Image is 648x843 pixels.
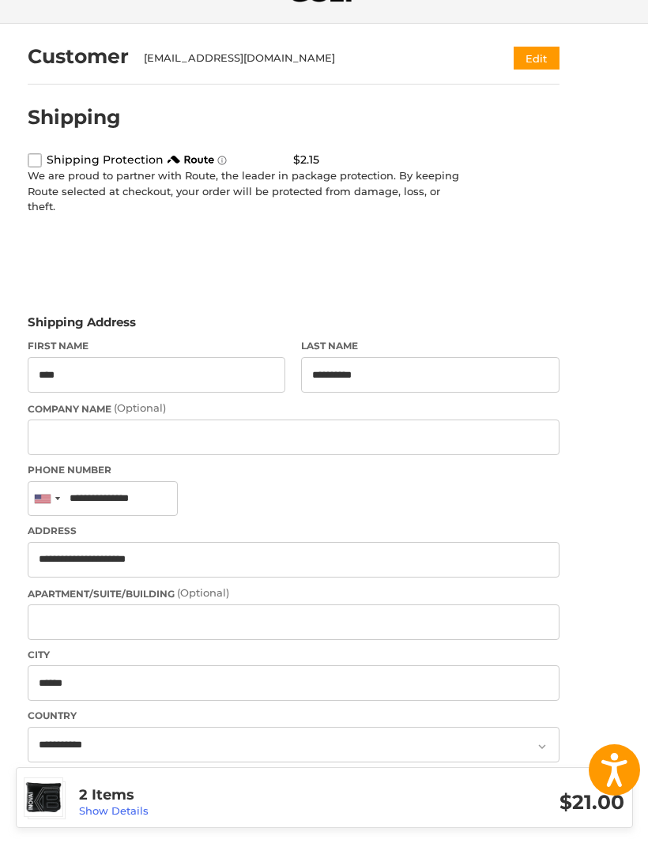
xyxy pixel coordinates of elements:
[28,314,136,339] legend: Shipping Address
[114,401,166,414] small: (Optional)
[28,44,129,69] h2: Customer
[28,401,559,416] label: Company Name
[28,709,559,723] label: Country
[28,339,286,353] label: First Name
[28,648,559,662] label: City
[79,804,149,817] a: Show Details
[144,51,483,66] div: [EMAIL_ADDRESS][DOMAIN_NAME]
[47,152,164,167] span: Shipping Protection
[24,778,62,816] img: Bettinardi Putter Headcovers - Studio Stock & Inovai
[352,790,624,815] h3: $21.00
[28,144,559,176] div: route shipping protection selector element
[514,47,559,70] button: Edit
[28,524,559,538] label: Address
[28,169,459,213] span: We are proud to partner with Route, the leader in package protection. By keeping Route selected a...
[217,156,227,165] span: Learn more
[293,152,319,168] div: $2.15
[28,105,121,130] h2: Shipping
[28,463,559,477] label: Phone Number
[28,585,559,601] label: Apartment/Suite/Building
[28,482,65,516] div: United States: +1
[79,786,352,804] h3: 2 Items
[177,586,229,599] small: (Optional)
[301,339,559,353] label: Last Name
